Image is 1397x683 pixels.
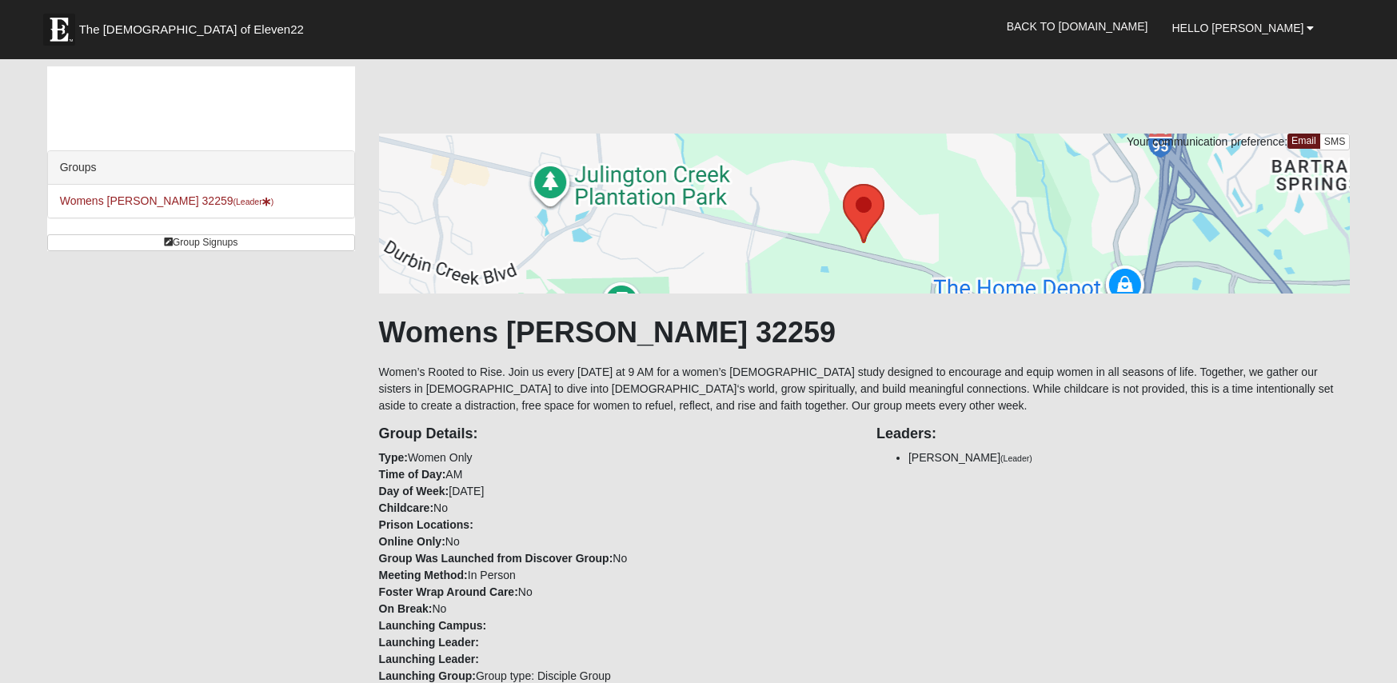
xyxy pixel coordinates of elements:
[379,451,408,464] strong: Type:
[876,425,1350,443] h4: Leaders:
[233,197,274,206] small: (Leader )
[60,194,274,207] a: Womens [PERSON_NAME] 32259(Leader)
[47,234,355,251] a: Group Signups
[1160,8,1326,48] a: Hello [PERSON_NAME]
[1319,134,1351,150] a: SMS
[908,449,1350,466] li: [PERSON_NAME]
[379,602,433,615] strong: On Break:
[379,425,852,443] h4: Group Details:
[79,22,304,38] span: The [DEMOGRAPHIC_DATA] of Eleven22
[379,315,1351,349] h1: Womens [PERSON_NAME] 32259
[379,653,479,665] strong: Launching Leader:
[379,569,468,581] strong: Meeting Method:
[379,552,613,565] strong: Group Was Launched from Discover Group:
[995,6,1160,46] a: Back to [DOMAIN_NAME]
[379,585,518,598] strong: Foster Wrap Around Care:
[48,151,354,185] div: Groups
[1171,22,1303,34] span: Hello [PERSON_NAME]
[1127,135,1287,148] span: Your communication preference:
[379,636,479,649] strong: Launching Leader:
[379,485,449,497] strong: Day of Week:
[379,518,473,531] strong: Prison Locations:
[1287,134,1320,149] a: Email
[379,619,487,632] strong: Launching Campus:
[1000,453,1032,463] small: (Leader)
[379,501,433,514] strong: Childcare:
[43,14,75,46] img: Eleven22 logo
[379,535,445,548] strong: Online Only:
[35,6,355,46] a: The [DEMOGRAPHIC_DATA] of Eleven22
[379,468,446,481] strong: Time of Day:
